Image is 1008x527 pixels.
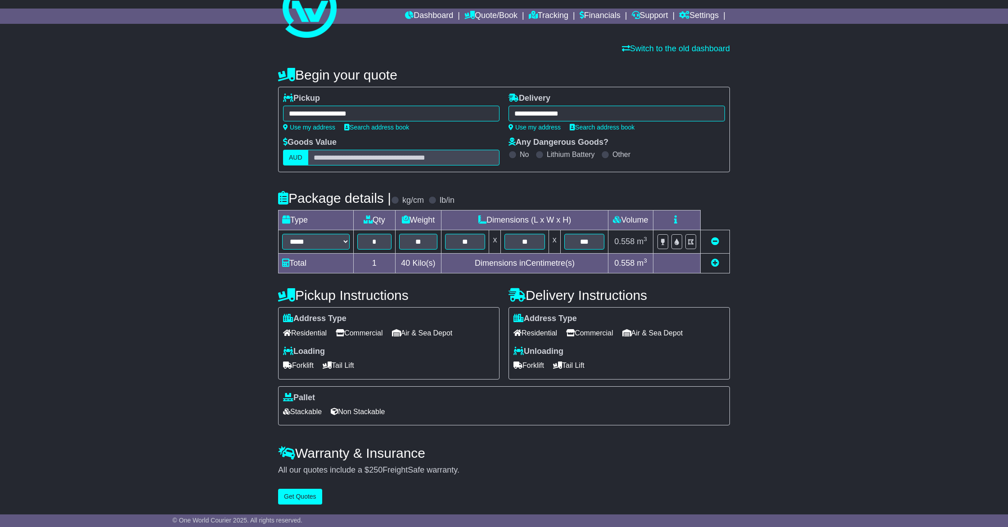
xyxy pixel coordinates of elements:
[614,259,634,268] span: 0.558
[402,196,424,205] label: kg/cm
[278,67,730,82] h4: Begin your quote
[354,210,396,230] td: Qty
[637,237,647,246] span: m
[553,358,585,372] span: Tail Lift
[278,489,322,505] button: Get Quotes
[278,446,730,460] h4: Warranty & Insurance
[283,326,327,340] span: Residential
[513,347,563,357] label: Unloading
[547,150,595,159] label: Lithium Battery
[614,237,634,246] span: 0.558
[508,138,608,147] label: Any Dangerous Goods?
[392,326,453,340] span: Air & Sea Depot
[549,230,560,254] td: x
[489,230,501,254] td: x
[513,314,577,324] label: Address Type
[508,124,561,131] a: Use my address
[283,347,325,357] label: Loading
[622,326,683,340] span: Air & Sea Depot
[395,210,441,230] td: Weight
[283,358,314,372] span: Forklift
[336,326,382,340] span: Commercial
[283,94,320,103] label: Pickup
[279,210,354,230] td: Type
[643,236,647,242] sup: 3
[441,210,608,230] td: Dimensions (L x W x H)
[679,9,719,24] a: Settings
[283,405,322,419] span: Stackable
[464,9,517,24] a: Quote/Book
[395,254,441,273] td: Kilo(s)
[520,150,529,159] label: No
[369,465,382,474] span: 250
[283,314,346,324] label: Address Type
[608,210,653,230] td: Volume
[283,393,315,403] label: Pallet
[323,358,354,372] span: Tail Lift
[632,9,668,24] a: Support
[622,44,730,53] a: Switch to the old dashboard
[354,254,396,273] td: 1
[279,254,354,273] td: Total
[172,517,302,524] span: © One World Courier 2025. All rights reserved.
[440,196,454,205] label: lb/in
[344,124,409,131] a: Search address book
[405,9,453,24] a: Dashboard
[283,138,337,147] label: Goods Value
[331,405,385,419] span: Non Stackable
[513,358,544,372] span: Forklift
[637,259,647,268] span: m
[513,326,557,340] span: Residential
[441,254,608,273] td: Dimensions in Centimetre(s)
[508,94,550,103] label: Delivery
[580,9,621,24] a: Financials
[283,124,335,131] a: Use my address
[643,257,647,264] sup: 3
[508,288,730,303] h4: Delivery Instructions
[278,191,391,205] h4: Package details |
[278,288,499,303] h4: Pickup Instructions
[612,150,630,159] label: Other
[283,150,308,165] label: AUD
[711,237,719,246] a: Remove this item
[401,259,410,268] span: 40
[711,259,719,268] a: Add new item
[570,124,634,131] a: Search address book
[529,9,568,24] a: Tracking
[278,465,730,475] div: All our quotes include a $ FreightSafe warranty.
[566,326,613,340] span: Commercial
